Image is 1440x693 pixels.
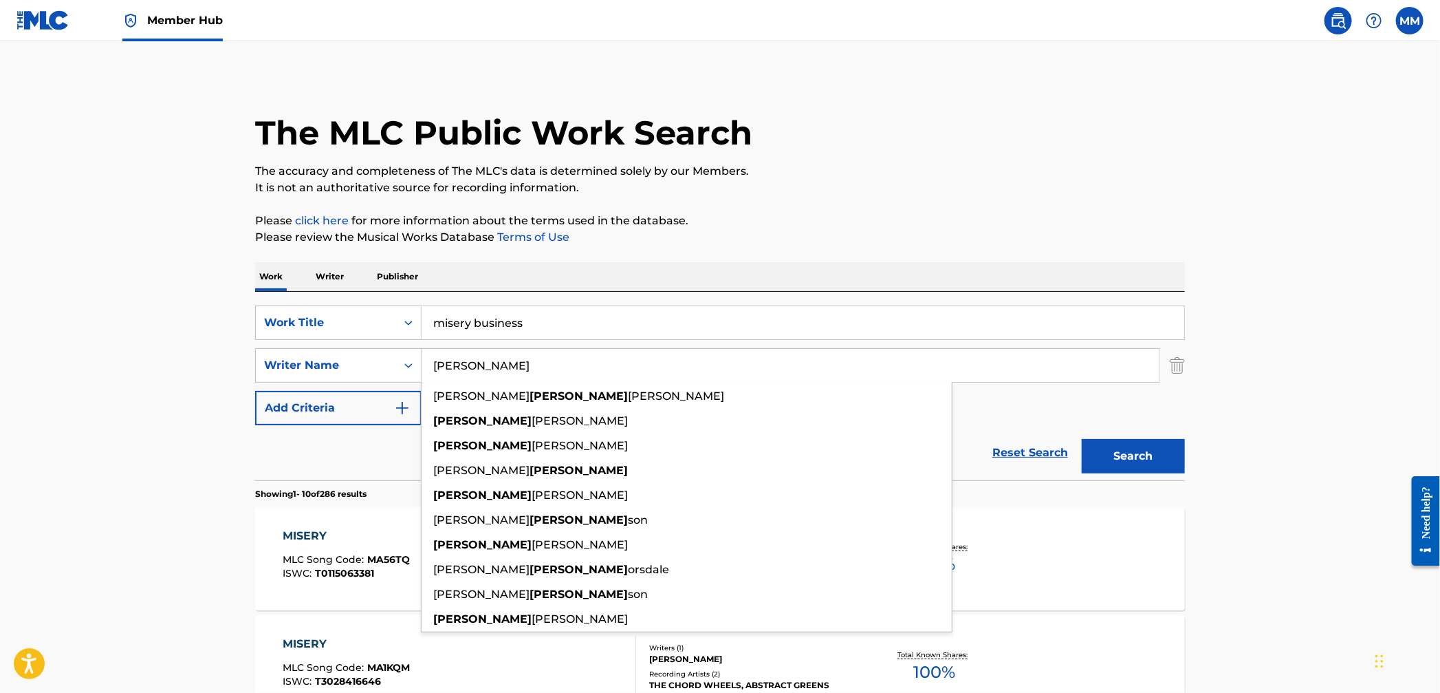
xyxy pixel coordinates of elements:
span: ISWC : [283,567,316,579]
span: [PERSON_NAME] [532,612,628,626]
strong: [PERSON_NAME] [530,464,628,477]
img: MLC Logo [17,10,69,30]
span: orsdale [628,563,669,576]
span: 100 % [913,660,955,685]
img: Delete Criterion [1170,348,1185,383]
strong: [PERSON_NAME] [530,513,628,526]
img: Top Rightsholder [122,12,139,29]
p: Work [255,262,287,291]
span: [PERSON_NAME] [532,439,628,452]
span: [PERSON_NAME] [628,390,724,403]
span: [PERSON_NAME] [433,513,530,526]
strong: [PERSON_NAME] [433,612,532,626]
span: T3028416646 [316,675,382,687]
div: Work Title [264,314,388,331]
div: Help [1360,7,1388,34]
img: help [1366,12,1382,29]
p: Writer [312,262,348,291]
form: Search Form [255,306,1185,480]
span: MA1KQM [368,661,411,674]
span: MA56TQ [368,553,411,566]
p: Total Known Shares: [897,650,971,660]
a: MISERYMLC Song Code:MA56TQISWC:T0115063381Writers (1)[PERSON_NAME] [PERSON_NAME]Recording Artists... [255,507,1185,610]
strong: [PERSON_NAME] [433,538,532,551]
div: Writer Name [264,357,388,374]
p: Please for more information about the terms used in the database. [255,213,1185,229]
button: Search [1082,439,1185,473]
span: [PERSON_NAME] [532,489,628,502]
span: son [628,588,648,601]
div: THE CHORD WHEELS, ABSTRACT GREENS [649,679,857,692]
span: son [628,513,648,526]
div: MISERY [283,636,411,652]
p: It is not an authoritative source for recording information. [255,180,1185,196]
div: Drag [1375,641,1384,682]
span: [PERSON_NAME] [433,588,530,601]
h1: The MLC Public Work Search [255,112,752,153]
p: Publisher [373,262,422,291]
strong: [PERSON_NAME] [530,588,628,601]
a: Terms of Use [494,231,569,244]
div: User Menu [1396,7,1423,34]
iframe: Chat Widget [1371,627,1440,693]
p: The accuracy and completeness of The MLC's data is determined solely by our Members. [255,163,1185,180]
span: [PERSON_NAME] [433,390,530,403]
span: [PERSON_NAME] [433,464,530,477]
span: Member Hub [147,12,223,28]
iframe: Resource Center [1401,465,1440,576]
span: MLC Song Code : [283,661,368,674]
strong: [PERSON_NAME] [433,439,532,452]
span: [PERSON_NAME] [433,563,530,576]
div: [PERSON_NAME] [649,653,857,665]
img: 9d2ae6d4665cec9f34b9.svg [394,400,411,416]
strong: [PERSON_NAME] [530,563,628,576]
a: Public Search [1324,7,1352,34]
span: ISWC : [283,675,316,687]
div: Writers ( 1 ) [649,643,857,653]
a: Reset Search [985,438,1075,468]
span: [PERSON_NAME] [532,538,628,551]
div: MISERY [283,528,411,544]
a: click here [295,214,349,227]
button: Add Criteria [255,391,422,425]
span: MLC Song Code : [283,553,368,566]
strong: [PERSON_NAME] [530,390,628,403]
img: search [1330,12,1346,29]
span: T0115063381 [316,567,375,579]
div: Recording Artists ( 2 ) [649,669,857,679]
span: [PERSON_NAME] [532,414,628,427]
p: Please review the Musical Works Database [255,229,1185,246]
strong: [PERSON_NAME] [433,414,532,427]
strong: [PERSON_NAME] [433,489,532,502]
p: Showing 1 - 10 of 286 results [255,488,367,500]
